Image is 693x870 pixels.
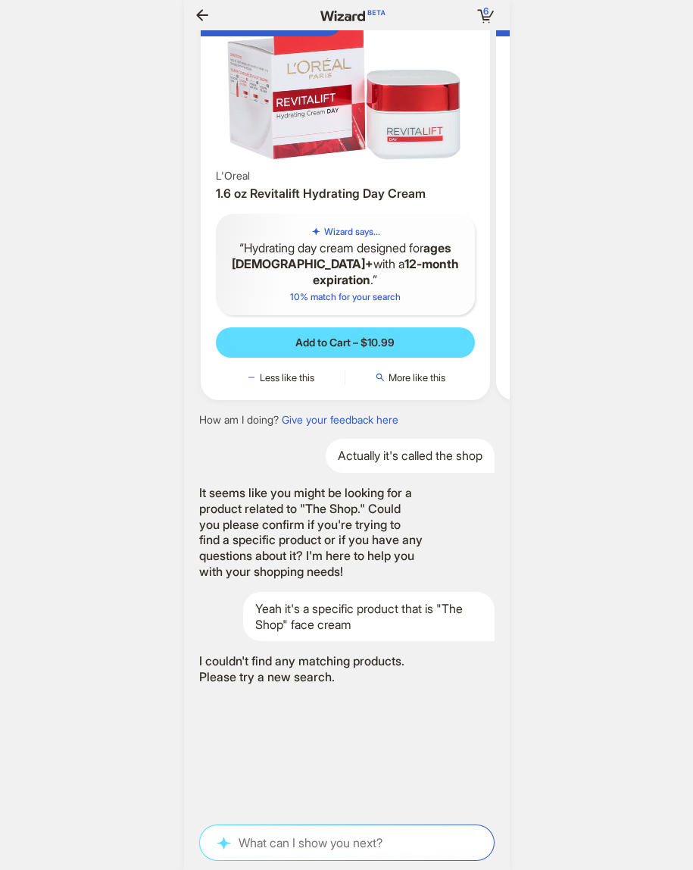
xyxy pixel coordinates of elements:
[326,439,495,473] div: Actually it's called the shop
[324,226,380,238] h5: Wizard says...
[216,169,250,183] span: L'Oreal
[216,186,476,202] h3: 1.6 oz Revitalift Hydrating Day Cream
[295,336,395,349] span: Add to Cart – $10.99
[345,370,475,385] button: More like this
[313,256,459,287] b: 12-month expiration
[260,371,314,383] span: Less like this
[389,371,445,383] span: More like this
[290,291,401,302] span: 10 % match for your search
[199,485,426,580] div: It seems like you might be looking for a product related to "The Shop." Could you please confirm ...
[483,5,489,17] span: 6
[243,592,495,642] div: Yeah it's a specific product that is "The Shop" face cream
[201,6,491,400] div: 1.6 oz Revitalift Hydrating Day CreamL'Oreal1.6 oz Revitalift Hydrating Day CreamWizard says...Hy...
[216,370,345,385] button: Less like this
[228,240,464,287] q: Hydrating day cream designed for with a .
[199,413,398,427] div: How am I doing?
[282,413,398,426] a: Give your feedback here
[207,12,485,168] img: 1.6 oz Revitalift Hydrating Day Cream
[232,240,451,271] b: ages [DEMOGRAPHIC_DATA]+
[216,327,476,358] button: Add to Cart – $10.99
[199,653,426,685] div: I couldn't find any matching products. Please try a new search.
